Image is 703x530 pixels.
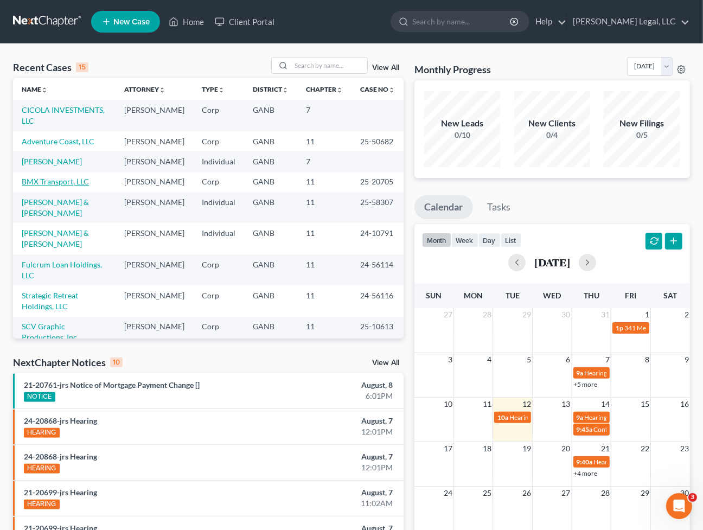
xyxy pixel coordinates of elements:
a: Home [163,12,209,31]
span: Fri [625,291,637,300]
td: GANB [244,131,297,151]
td: GANB [244,317,297,348]
div: NextChapter Notices [13,356,123,369]
td: 25-10613 [351,317,404,348]
span: 11 [482,398,493,411]
i: unfold_more [282,87,289,93]
span: 26 [521,487,532,500]
span: 29 [640,487,650,500]
i: unfold_more [218,87,225,93]
td: [PERSON_NAME] [116,151,193,171]
span: Hearing for [PERSON_NAME] [PERSON_NAME] [509,413,646,422]
a: 24-20868-jrs Hearing [24,416,97,425]
td: 24-10791 [351,223,404,254]
div: New Leads [424,117,500,130]
div: 10 [110,357,123,367]
input: Search by name... [412,11,512,31]
a: [PERSON_NAME] & [PERSON_NAME] [22,197,89,218]
td: [PERSON_NAME] [116,131,193,151]
div: 12:01PM [277,426,392,437]
a: SCV Graphic Productions, Inc. [22,322,79,342]
td: Corp [193,285,244,316]
td: 7 [297,151,351,171]
a: 21-20761-jrs Notice of Mortgage Payment Change [] [24,380,200,389]
a: Adventure Coast, LLC [22,137,94,146]
span: 28 [600,487,611,500]
a: [PERSON_NAME] Legal, LLC [567,12,689,31]
span: 15 [640,398,650,411]
td: 24-56116 [351,285,404,316]
span: 23 [679,442,690,455]
a: Strategic Retreat Holdings, LLC [22,291,78,311]
td: GANB [244,223,297,254]
a: View All [372,359,399,367]
td: GANB [244,100,297,131]
td: 11 [297,285,351,316]
span: 9a [577,369,584,377]
button: list [501,233,521,247]
a: [PERSON_NAME] & [PERSON_NAME] [22,228,89,248]
span: 9:40a [577,458,593,466]
span: 28 [482,308,493,321]
a: 21-20699-jrs Hearing [24,488,97,497]
a: CICOLA INVESTMENTS, LLC [22,105,105,125]
td: 25-50682 [351,131,404,151]
a: Calendar [414,195,473,219]
td: Individual [193,223,244,254]
h2: [DATE] [534,257,570,268]
span: 18 [482,442,493,455]
span: 7 [604,353,611,366]
div: 11:02AM [277,498,392,509]
div: August, 8 [277,380,392,391]
span: 12 [521,398,532,411]
i: unfold_more [159,87,165,93]
span: 10a [497,413,508,422]
span: Mon [464,291,483,300]
a: View All [372,64,399,72]
span: 9:45a [577,425,593,433]
button: month [422,233,451,247]
span: 27 [561,487,572,500]
span: Hearing for [PERSON_NAME] [594,458,679,466]
td: Corp [193,172,244,192]
td: [PERSON_NAME] [116,172,193,192]
span: 8 [644,353,650,366]
span: 29 [521,308,532,321]
span: 3 [447,353,453,366]
a: Case Nounfold_more [360,85,395,93]
td: 11 [297,317,351,348]
span: 6 [565,353,572,366]
a: Districtunfold_more [253,85,289,93]
td: GANB [244,254,297,285]
button: day [478,233,501,247]
td: [PERSON_NAME] [116,317,193,348]
td: 24-56114 [351,254,404,285]
span: 10 [443,398,453,411]
div: August, 7 [277,487,392,498]
span: Sat [663,291,677,300]
span: 4 [486,353,493,366]
i: unfold_more [41,87,48,93]
td: 25-58307 [351,192,404,223]
span: 31 [600,308,611,321]
iframe: Intercom live chat [666,493,692,519]
span: 17 [443,442,453,455]
div: HEARING [24,464,60,474]
a: Chapterunfold_more [306,85,343,93]
span: 1p [616,324,623,332]
span: 9a [577,413,584,422]
div: 12:01PM [277,462,392,473]
a: Attorneyunfold_more [124,85,165,93]
div: 0/5 [604,130,680,141]
td: 7 [297,100,351,131]
span: Wed [543,291,561,300]
td: [PERSON_NAME] [116,192,193,223]
td: [PERSON_NAME] [116,285,193,316]
div: New Clients [514,117,590,130]
a: Fulcrum Loan Holdings, LLC [22,260,102,280]
span: 16 [679,398,690,411]
span: Tue [506,291,520,300]
span: 30 [561,308,572,321]
td: Corp [193,131,244,151]
td: 11 [297,254,351,285]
